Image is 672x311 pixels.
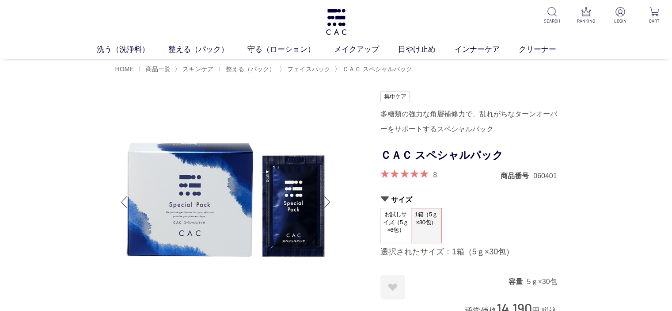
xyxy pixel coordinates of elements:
a: ＣＡＣ スペシャルパック [341,65,412,73]
li: 〉 [175,65,216,73]
a: スキンケア [181,65,213,73]
div: 選択されたサイズ：1箱（5ｇ×30包） [380,247,557,257]
li: 〉 [138,65,173,73]
li: 〉 [334,65,414,73]
a: 8 [433,169,437,179]
div: 多糖類の強力な角層補修力で、乱れがちなターンオーバーをサポートするスペシャルパック [380,107,557,137]
span: フェイスパック [287,65,330,73]
a: RANKING [575,7,597,24]
img: logo [325,9,348,35]
li: 〉 [218,65,277,73]
span: ＣＡＣ スペシャルパック [342,65,412,73]
span: お試しサイズ（5ｇ×6包） [381,208,411,236]
span: スキンケア [182,65,213,73]
a: 整える（パック） [224,65,275,73]
a: お気に入りに登録する [380,275,405,299]
a: SEARCH [541,7,563,24]
a: フェイスパック [285,65,330,73]
p: RANKING [575,18,597,24]
dd: 060401 [533,171,557,180]
h1: ＣＡＣ スペシャルパック [380,146,557,165]
dd: 5ｇ×30包 [527,277,557,286]
div: Previous slide [115,184,133,220]
dt: 商品番号 [501,171,533,180]
span: 整える（パック） [226,65,275,73]
a: 商品一覧 [144,65,171,73]
a: 守る（ローション） [247,44,334,55]
a: HOME [115,65,134,73]
a: 洗う（洗浄料） [97,44,168,55]
a: インナーケア [455,44,519,55]
a: 日やけ止め [398,44,455,55]
div: Next slide [319,184,336,220]
span: 商品一覧 [146,65,171,73]
span: 1箱（5ｇ×30包） [411,208,441,234]
a: クリーナー [519,44,575,55]
p: SEARCH [541,18,563,24]
a: 整える（パック） [168,44,247,55]
dt: 容量 [508,277,527,286]
li: 〉 [279,65,333,73]
a: メイクアップ [334,44,398,55]
p: LOGIN [609,18,631,24]
img: 集中ケア [380,92,410,102]
p: CART [643,18,665,24]
h2: サイズ [380,195,557,204]
a: CART [643,7,665,24]
a: LOGIN [609,7,631,24]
